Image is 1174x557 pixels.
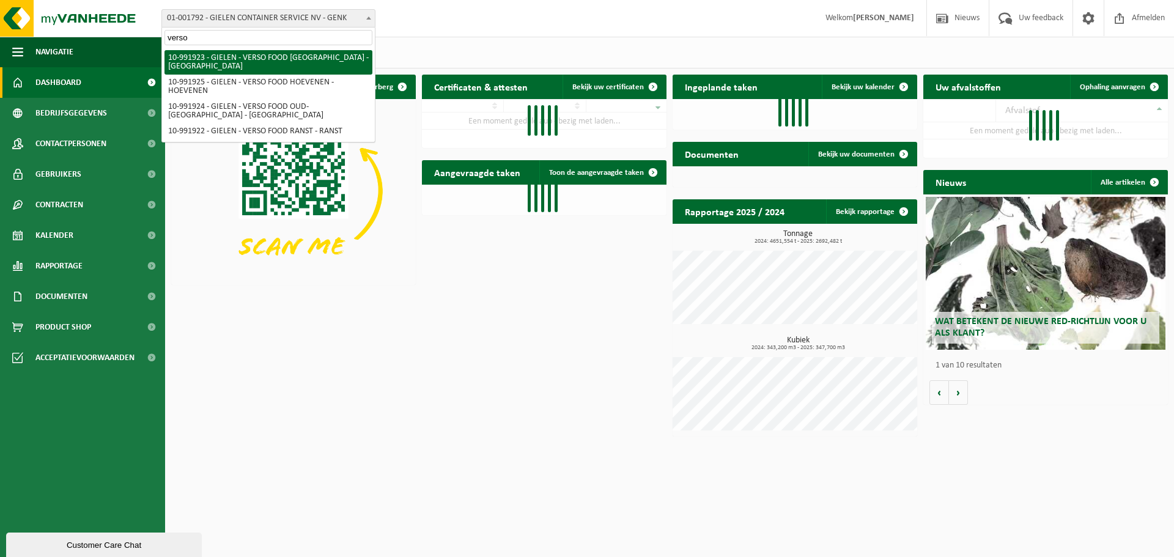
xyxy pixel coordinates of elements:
[679,230,917,245] h3: Tonnage
[926,197,1165,350] a: Wat betekent de nieuwe RED-richtlijn voor u als klant?
[35,312,91,342] span: Product Shop
[356,75,415,99] button: Verberg
[422,160,533,184] h2: Aangevraagde taken
[1091,170,1167,194] a: Alle artikelen
[563,75,665,99] a: Bekijk uw certificaten
[679,238,917,245] span: 2024: 4651,554 t - 2025: 2692,482 t
[6,530,204,557] iframe: chat widget
[832,83,895,91] span: Bekijk uw kalender
[853,13,914,23] strong: [PERSON_NAME]
[422,75,540,98] h2: Certificaten & attesten
[923,75,1013,98] h2: Uw afvalstoffen
[164,50,372,75] li: 10-991923 - GIELEN - VERSO FOOD [GEOGRAPHIC_DATA] - [GEOGRAPHIC_DATA]
[1070,75,1167,99] a: Ophaling aanvragen
[35,67,81,98] span: Dashboard
[549,169,644,177] span: Toon de aangevraagde taken
[35,159,81,190] span: Gebruikers
[679,336,917,351] h3: Kubiek
[164,75,372,99] li: 10-991925 - GIELEN - VERSO FOOD HOEVENEN - HOEVENEN
[572,83,644,91] span: Bekijk uw certificaten
[1080,83,1145,91] span: Ophaling aanvragen
[679,345,917,351] span: 2024: 343,200 m3 - 2025: 347,700 m3
[35,128,106,159] span: Contactpersonen
[936,361,1162,370] p: 1 van 10 resultaten
[949,380,968,405] button: Volgende
[35,98,107,128] span: Bedrijfsgegevens
[35,251,83,281] span: Rapportage
[808,142,916,166] a: Bekijk uw documenten
[171,99,416,282] img: Download de VHEPlus App
[826,199,916,224] a: Bekijk rapportage
[923,170,978,194] h2: Nieuws
[162,10,375,27] span: 01-001792 - GIELEN CONTAINER SERVICE NV - GENK
[673,199,797,223] h2: Rapportage 2025 / 2024
[366,83,393,91] span: Verberg
[35,281,87,312] span: Documenten
[929,380,949,405] button: Vorige
[673,142,751,166] h2: Documenten
[161,9,375,28] span: 01-001792 - GIELEN CONTAINER SERVICE NV - GENK
[35,220,73,251] span: Kalender
[35,342,135,373] span: Acceptatievoorwaarden
[822,75,916,99] a: Bekijk uw kalender
[818,150,895,158] span: Bekijk uw documenten
[164,124,372,139] li: 10-991922 - GIELEN - VERSO FOOD RANST - RANST
[164,99,372,124] li: 10-991924 - GIELEN - VERSO FOOD OUD-[GEOGRAPHIC_DATA] - [GEOGRAPHIC_DATA]
[935,317,1146,338] span: Wat betekent de nieuwe RED-richtlijn voor u als klant?
[35,37,73,67] span: Navigatie
[35,190,83,220] span: Contracten
[539,160,665,185] a: Toon de aangevraagde taken
[673,75,770,98] h2: Ingeplande taken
